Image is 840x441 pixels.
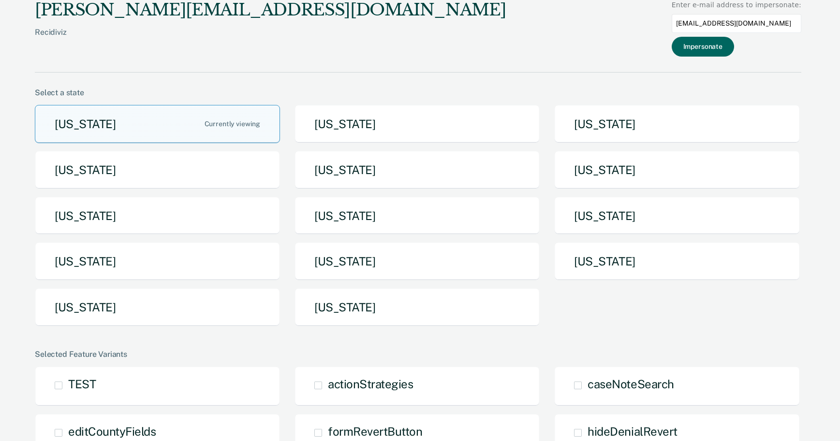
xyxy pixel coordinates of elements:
button: Impersonate [672,37,734,57]
button: [US_STATE] [295,288,540,326]
span: actionStrategies [328,377,413,391]
div: Recidiviz [35,28,506,52]
button: [US_STATE] [554,151,799,189]
span: formRevertButton [328,425,422,438]
button: [US_STATE] [35,288,280,326]
button: [US_STATE] [554,105,799,143]
div: Select a state [35,88,801,97]
button: [US_STATE] [295,242,540,280]
button: [US_STATE] [35,151,280,189]
button: [US_STATE] [295,105,540,143]
button: [US_STATE] [35,197,280,235]
button: [US_STATE] [295,151,540,189]
span: TEST [68,377,96,391]
button: [US_STATE] [554,197,799,235]
span: caseNoteSearch [588,377,674,391]
input: Enter an email to impersonate... [672,14,801,33]
button: [US_STATE] [554,242,799,280]
button: [US_STATE] [295,197,540,235]
button: [US_STATE] [35,242,280,280]
span: hideDenialRevert [588,425,677,438]
div: Selected Feature Variants [35,350,801,359]
span: editCountyFields [68,425,156,438]
button: [US_STATE] [35,105,280,143]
